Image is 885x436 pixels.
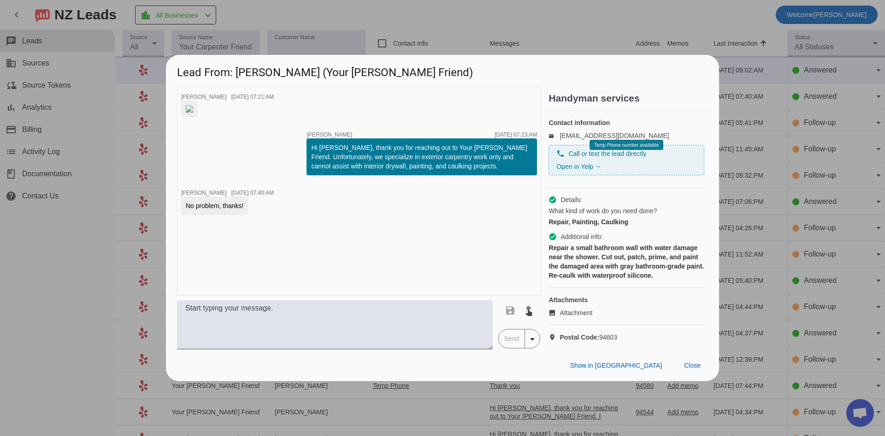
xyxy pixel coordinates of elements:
[556,163,601,170] a: Open in Yelp →
[307,132,352,137] span: [PERSON_NAME]
[549,295,704,305] h4: Attachments
[231,190,274,196] div: [DATE] 07:40:AM
[181,94,227,100] span: [PERSON_NAME]
[594,143,659,148] span: Temp Phone number available
[527,334,538,345] mat-icon: arrow_drop_down
[495,132,537,137] div: [DATE] 07:23:AM
[560,308,592,317] span: Attachment
[549,243,704,280] div: Repair a small bathroom wall with water damage near the shower. Cut out, patch, prime, and paint ...
[231,94,274,100] div: [DATE] 07:21:AM
[181,190,227,196] span: [PERSON_NAME]
[560,333,617,342] span: 94603
[549,133,560,138] mat-icon: email
[523,305,534,316] mat-icon: touch_app
[556,149,565,158] mat-icon: phone
[677,357,708,374] button: Close
[549,309,560,317] mat-icon: image
[166,55,719,86] h1: Lead From: [PERSON_NAME] (Your [PERSON_NAME] Friend)
[549,206,657,215] span: What kind of work do you need done?
[549,94,708,103] h2: Handyman services
[549,233,557,241] mat-icon: check_circle
[560,334,599,341] strong: Postal Code:
[560,195,582,204] span: Details:
[186,105,193,113] img: 5zOQ72FNQqaS513T-6IE9g
[549,334,560,341] mat-icon: location_on
[186,201,243,210] div: No problem, thanks!
[311,143,532,171] div: Hi [PERSON_NAME], thank you for reaching out to Your [PERSON_NAME] Friend. Unfortunately, we spec...
[570,362,662,369] span: Show in [GEOGRAPHIC_DATA]
[549,196,557,204] mat-icon: check_circle
[549,308,704,317] a: Attachment
[568,149,646,158] span: Call or text the lead directly
[563,357,669,374] button: Show in [GEOGRAPHIC_DATA]
[684,362,701,369] span: Close
[560,132,669,139] a: [EMAIL_ADDRESS][DOMAIN_NAME]
[560,232,603,241] span: Additional info:
[549,118,704,127] h4: Contact information
[549,217,704,227] div: Repair, Painting, Caulking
